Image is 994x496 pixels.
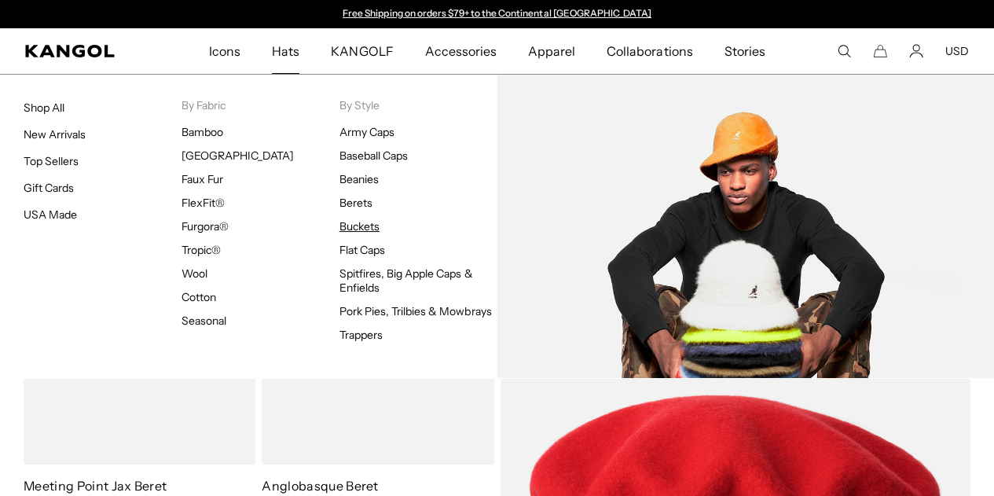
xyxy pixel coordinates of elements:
[339,196,372,210] a: Berets
[409,28,512,74] a: Accessories
[193,28,256,74] a: Icons
[182,266,207,281] a: Wool
[182,172,223,186] a: Faux Fur
[24,478,167,494] a: Meeting Point Jax Beret
[272,28,299,74] span: Hats
[24,154,79,168] a: Top Sellers
[209,28,240,74] span: Icons
[182,243,221,257] a: Tropic®
[315,28,409,74] a: KANGOLF
[182,314,226,328] a: Seasonal
[24,101,64,115] a: Shop All
[607,28,692,74] span: Collaborations
[339,328,383,342] a: Trappers
[182,290,216,304] a: Cotton
[182,219,229,233] a: Furgora®
[339,149,408,163] a: Baseball Caps
[24,127,86,141] a: New Arrivals
[591,28,708,74] a: Collaborations
[339,125,394,139] a: Army Caps
[528,28,575,74] span: Apparel
[24,181,74,195] a: Gift Cards
[339,304,492,318] a: Pork Pies, Trilbies & Mowbrays
[945,44,969,58] button: USD
[909,44,923,58] a: Account
[256,28,315,74] a: Hats
[182,149,294,163] a: [GEOGRAPHIC_DATA]
[182,98,339,112] p: By Fabric
[339,172,379,186] a: Beanies
[339,266,473,295] a: Spitfires, Big Apple Caps & Enfields
[336,8,659,20] div: 1 of 2
[343,7,651,19] a: Free Shipping on orders $79+ to the Continental [GEOGRAPHIC_DATA]
[512,28,591,74] a: Apparel
[336,8,659,20] div: Announcement
[182,196,225,210] a: FlexFit®
[339,219,380,233] a: Buckets
[339,243,385,257] a: Flat Caps
[25,45,138,57] a: Kangol
[262,478,378,494] a: Anglobasque Beret
[331,28,393,74] span: KANGOLF
[873,44,887,58] button: Cart
[724,28,765,74] span: Stories
[837,44,851,58] summary: Search here
[425,28,497,74] span: Accessories
[24,208,77,222] a: USA Made
[336,8,659,20] slideshow-component: Announcement bar
[708,28,780,74] a: Stories
[339,98,497,112] p: By Style
[182,125,223,139] a: Bamboo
